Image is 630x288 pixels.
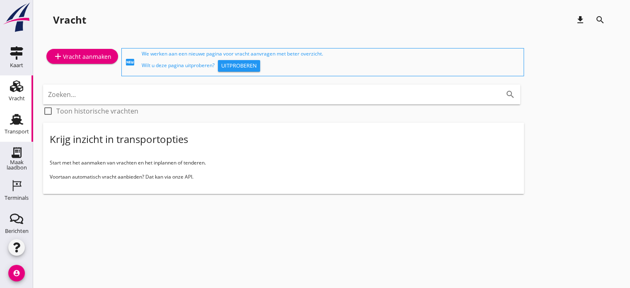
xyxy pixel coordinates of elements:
i: search [505,90,515,99]
img: logo-small.a267ee39.svg [2,2,31,33]
div: Terminals [5,195,29,201]
div: Vracht [53,13,86,27]
div: Kaart [10,63,23,68]
i: add [53,51,63,61]
div: We werken aan een nieuwe pagina voor vracht aanvragen met beter overzicht. Wilt u deze pagina uit... [142,50,520,74]
button: Uitproberen [218,60,260,72]
i: search [595,15,605,25]
i: fiber_new [125,57,135,67]
i: download [575,15,585,25]
i: account_circle [8,265,25,281]
div: Berichten [5,228,29,234]
div: Vracht aanmaken [53,51,111,61]
p: Voortaan automatisch vracht aanbieden? Dat kan via onze API. [50,173,517,181]
div: Vracht [9,96,25,101]
a: Vracht aanmaken [46,49,118,64]
div: Krijg inzicht in transportopties [50,133,188,146]
div: Uitproberen [221,62,257,70]
p: Start met het aanmaken van vrachten en het inplannen of tenderen. [50,159,517,167]
div: Transport [5,129,29,134]
input: Zoeken... [48,88,492,101]
label: Toon historische vrachten [56,107,138,115]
